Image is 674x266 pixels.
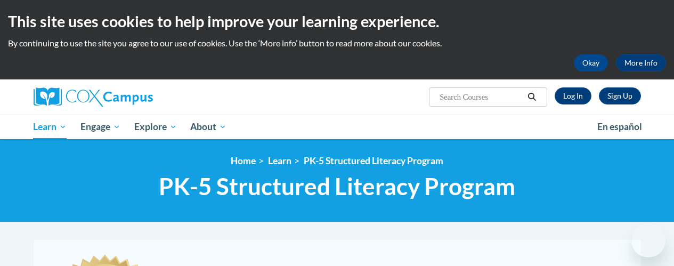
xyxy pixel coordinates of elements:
[190,120,226,133] span: About
[616,54,666,71] a: More Info
[268,155,291,166] a: Learn
[80,120,120,133] span: Engage
[597,121,642,132] span: En español
[33,120,67,133] span: Learn
[304,155,443,166] a: PK-5 Structured Literacy Program
[74,115,127,139] a: Engage
[127,115,184,139] a: Explore
[438,91,524,103] input: Search Courses
[555,87,591,104] a: Log In
[590,116,649,138] a: En español
[134,120,177,133] span: Explore
[574,54,608,71] button: Okay
[27,115,74,139] a: Learn
[26,115,649,139] div: Main menu
[599,87,641,104] a: Register
[8,11,666,32] h2: This site uses cookies to help improve your learning experience.
[524,91,540,103] button: Search
[34,87,225,107] a: Cox Campus
[34,87,153,107] img: Cox Campus
[159,172,515,200] span: PK-5 Structured Literacy Program
[183,115,233,139] a: About
[631,223,665,257] iframe: Button to launch messaging window
[231,155,256,166] a: Home
[8,37,666,49] p: By continuing to use the site you agree to our use of cookies. Use the ‘More info’ button to read...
